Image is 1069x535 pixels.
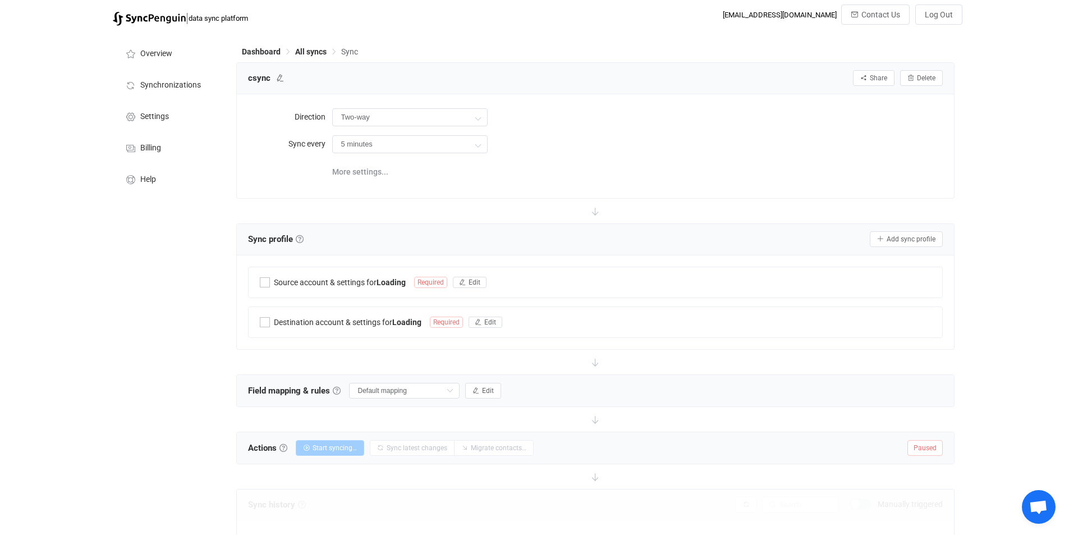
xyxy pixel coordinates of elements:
[723,11,837,19] div: [EMAIL_ADDRESS][DOMAIN_NAME]
[861,10,900,19] span: Contact Us
[113,100,225,131] a: Settings
[113,37,225,68] a: Overview
[248,231,304,248] span: Sync profile
[454,440,534,456] button: Migrate contacts…
[140,144,161,153] span: Billing
[296,440,364,456] button: Start syncing…
[471,444,526,452] span: Migrate contacts…
[140,81,201,90] span: Synchronizations
[113,163,225,194] a: Help
[189,14,248,22] span: data sync platform
[387,444,447,452] span: Sync latest changes
[465,383,501,399] button: Edit
[915,4,962,25] button: Log Out
[140,175,156,184] span: Help
[242,47,281,56] span: Dashboard
[113,131,225,163] a: Billing
[295,47,327,56] span: All syncs
[140,112,169,121] span: Settings
[242,48,358,56] div: Breadcrumb
[482,387,494,395] span: Edit
[925,10,953,19] span: Log Out
[341,47,358,56] span: Sync
[248,382,341,399] span: Field mapping & rules
[870,231,943,247] button: Add sync profile
[313,444,357,452] span: Start syncing…
[186,10,189,26] span: |
[887,235,935,243] span: Add sync profile
[140,49,172,58] span: Overview
[349,383,460,399] input: Select
[113,10,248,26] a: |data sync platform
[113,68,225,100] a: Synchronizations
[113,12,186,26] img: syncpenguin.svg
[907,440,943,456] span: Paused
[841,4,910,25] button: Contact Us
[1022,490,1056,524] div: Open chat
[370,440,455,456] button: Sync latest changes
[248,440,287,456] span: Actions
